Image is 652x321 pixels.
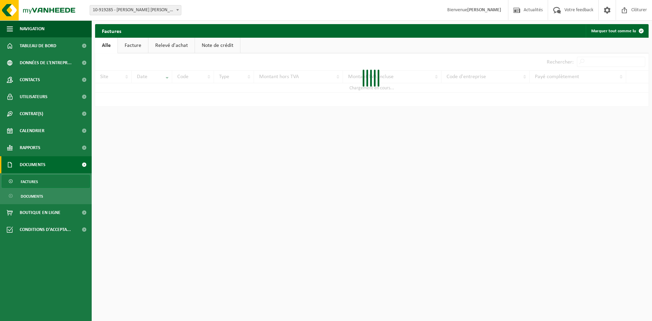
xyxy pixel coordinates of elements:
[20,37,56,54] span: Tableau de bord
[95,24,128,37] h2: Factures
[20,156,46,173] span: Documents
[467,7,501,13] strong: [PERSON_NAME]
[20,139,40,156] span: Rapports
[20,221,71,238] span: Conditions d'accepta...
[195,38,240,53] a: Note de crédit
[20,122,44,139] span: Calendrier
[90,5,181,15] span: 10-919285 - LEBRUN TRAITEUR - WAVRIN
[586,24,648,38] button: Marquer tout comme lu
[20,105,43,122] span: Contrat(s)
[118,38,148,53] a: Facture
[2,190,90,202] a: Documents
[95,38,117,53] a: Alle
[20,71,40,88] span: Contacts
[21,175,38,188] span: Factures
[20,54,72,71] span: Données de l'entrepr...
[2,175,90,188] a: Factures
[21,190,43,203] span: Documents
[20,88,48,105] span: Utilisateurs
[20,204,60,221] span: Boutique en ligne
[148,38,195,53] a: Relevé d'achat
[20,20,44,37] span: Navigation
